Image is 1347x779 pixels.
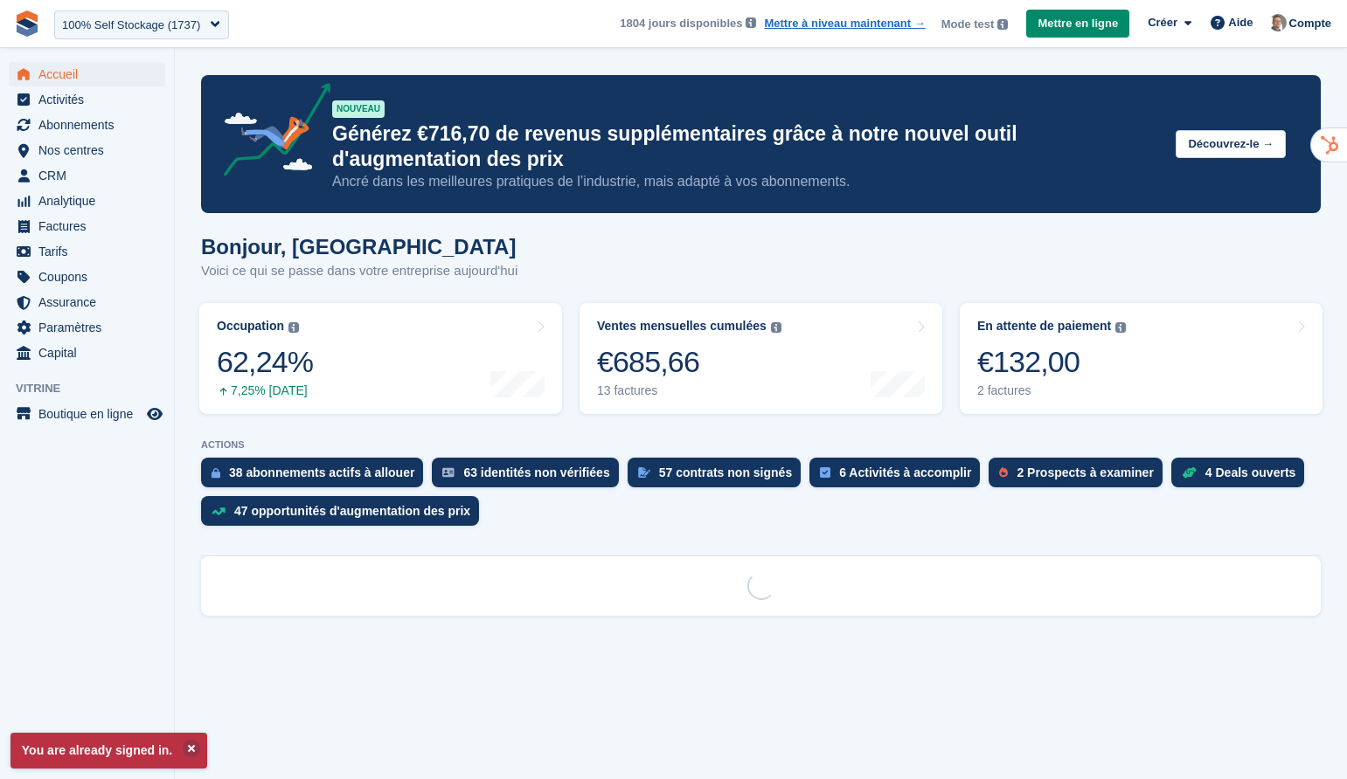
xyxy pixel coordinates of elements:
[9,402,165,426] a: menu
[38,402,143,426] span: Boutique en ligne
[977,344,1126,380] div: €132,00
[597,383,781,398] div: 13 factures
[38,113,143,137] span: Abonnements
[989,458,1170,496] a: 2 Prospects à examiner
[1038,15,1118,32] span: Mettre en ligne
[1269,14,1287,31] img: Sebastien Bonnier
[234,504,470,518] div: 47 opportunités d'augmentation des prix
[10,733,207,769] p: You are already signed in.
[212,467,220,479] img: active_subscription_to_allocate_icon-d502201f5373d7db506a760aba3b589e785aa758c864c3986d89f69b8ff3...
[442,467,455,478] img: verify_identity-adf6edd0f0f0b5bbfe63781bf79b02c33cf7c696d77639b501bdc392416b5a36.svg
[38,341,143,365] span: Capital
[597,319,767,334] div: Ventes mensuelles cumulées
[1026,10,1129,38] a: Mettre en ligne
[201,235,517,259] h1: Bonjour, [GEOGRAPHIC_DATA]
[217,344,313,380] div: 62,24%
[997,19,1008,30] img: icon-info-grey-7440780725fd019a000dd9b08b2336e03edf1995a4989e88bcd33f0948082b44.svg
[597,344,781,380] div: €685,66
[1176,130,1286,159] button: Découvrez-le →
[1182,466,1197,479] img: deal-1b604bf984904fb50ccaf53a9ad4b4a5d6e5aea283cecdc64d6e3604feb123c2.svg
[839,465,971,479] div: 6 Activités à accomplir
[9,189,165,213] a: menu
[9,214,165,238] a: menu
[16,380,174,397] span: Vitrine
[1171,458,1314,496] a: 4 Deals ouverts
[62,17,200,34] div: 100% Self Stockage (1737)
[229,465,414,479] div: 38 abonnements actifs à allouer
[288,322,299,333] img: icon-info-grey-7440780725fd019a000dd9b08b2336e03edf1995a4989e88bcd33f0948082b44.svg
[332,100,385,118] div: NOUVEAU
[9,290,165,314] a: menu
[9,315,165,340] a: menu
[199,303,562,414] a: Occupation 62,24% 7,25% [DATE]
[144,403,165,424] a: Boutique d'aperçu
[38,214,143,238] span: Factures
[620,15,742,32] span: 1804 jours disponibles
[38,290,143,314] span: Assurance
[38,87,143,112] span: Activités
[764,15,925,32] a: Mettre à niveau maintenant →
[999,467,1008,478] img: prospect-51fa495bee0391a8d652442698ab0144808aea92771e9ea1ae160a38d050c398.svg
[38,163,143,188] span: CRM
[201,261,517,281] p: Voici ce qui se passe dans votre entreprise aujourd'hui
[1017,465,1153,479] div: 2 Prospects à examiner
[38,62,143,86] span: Accueil
[201,458,432,496] a: 38 abonnements actifs à allouer
[209,83,331,183] img: price-adjustments-announcement-icon-8257ccfd72463d97f412b2fc003d46551f7dbcb40ab6d574587a9cd5c0d94...
[1115,322,1126,333] img: icon-info-grey-7440780725fd019a000dd9b08b2336e03edf1995a4989e88bcd33f0948082b44.svg
[1228,14,1253,31] span: Aide
[9,138,165,162] a: menu
[38,315,143,340] span: Paramètres
[9,163,165,188] a: menu
[9,62,165,86] a: menu
[201,496,488,534] a: 47 opportunités d'augmentation des prix
[217,319,284,334] div: Occupation
[659,465,792,479] div: 57 contrats non signés
[746,17,756,28] img: icon-info-grey-7440780725fd019a000dd9b08b2336e03edf1995a4989e88bcd33f0948082b44.svg
[38,138,143,162] span: Nos centres
[9,113,165,137] a: menu
[628,458,809,496] a: 57 contrats non signés
[771,322,781,333] img: icon-info-grey-7440780725fd019a000dd9b08b2336e03edf1995a4989e88bcd33f0948082b44.svg
[38,189,143,213] span: Analytique
[809,458,989,496] a: 6 Activités à accomplir
[332,172,1162,191] p: Ancré dans les meilleures pratiques de l’industrie, mais adapté à vos abonnements.
[977,319,1111,334] div: En attente de paiement
[9,87,165,112] a: menu
[463,465,609,479] div: 63 identités non vérifiées
[332,121,1162,172] p: Générez €716,70 de revenus supplémentaires grâce à notre nouvel outil d'augmentation des prix
[580,303,942,414] a: Ventes mensuelles cumulées €685,66 13 factures
[38,239,143,264] span: Tarifs
[960,303,1323,414] a: En attente de paiement €132,00 2 factures
[217,383,313,398] div: 7,25% [DATE]
[14,10,40,37] img: stora-icon-8386f47178a22dfd0bd8f6a31ec36ba5ce8667c1dd55bd0f319d3a0aa187defe.svg
[9,239,165,264] a: menu
[1289,15,1331,32] span: Compte
[9,341,165,365] a: menu
[38,265,143,289] span: Coupons
[1148,14,1177,31] span: Créer
[432,458,627,496] a: 63 identités non vérifiées
[638,467,650,478] img: contract_signature_icon-13c848040528278c33f63329250d36e43548de30e8caae1d1a13099fd9432cc5.svg
[941,16,995,33] span: Mode test
[9,265,165,289] a: menu
[201,439,1321,451] p: ACTIONS
[977,383,1126,398] div: 2 factures
[212,507,226,515] img: price_increase_opportunities-93ffe204e8149a01c8c9dc8f82e8f89637d9d84a8eef4429ea346261dce0b2c0.svg
[820,467,830,478] img: task-75834270c22a3079a89374b754ae025e5fb1db73e45f91037f5363f120a921f8.svg
[1205,465,1296,479] div: 4 Deals ouverts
